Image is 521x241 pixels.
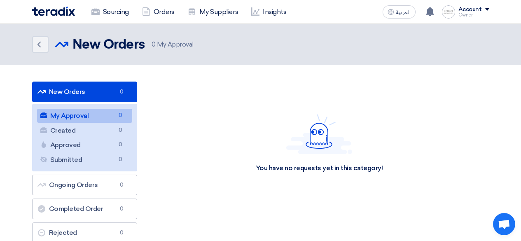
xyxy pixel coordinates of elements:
[116,140,126,149] span: 0
[32,175,137,195] a: Ongoing Orders0
[117,229,127,237] span: 0
[383,5,416,19] button: العربية
[37,153,132,167] a: Submitted
[116,111,126,120] span: 0
[37,124,132,138] a: Created
[116,155,126,164] span: 0
[458,13,489,17] div: Owner
[256,164,383,173] div: You have no requests yet in this category!
[136,3,181,21] a: Orders
[32,7,75,16] img: Teradix logo
[116,126,126,135] span: 0
[32,82,137,102] a: New Orders0
[396,9,411,15] span: العربية
[32,199,137,219] a: Completed Order0
[72,37,145,53] h2: New Orders
[442,5,455,19] img: logoPlaceholder_1757598233272.jpg
[152,40,194,49] span: My Approval
[245,3,293,21] a: Insights
[458,6,482,13] div: Account
[85,3,136,21] a: Sourcing
[37,109,132,123] a: My Approval
[286,114,352,154] img: Hello
[493,213,515,235] div: Open chat
[117,88,127,96] span: 0
[181,3,245,21] a: My Suppliers
[152,41,156,48] span: 0
[37,138,132,152] a: Approved
[117,181,127,189] span: 0
[117,205,127,213] span: 0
